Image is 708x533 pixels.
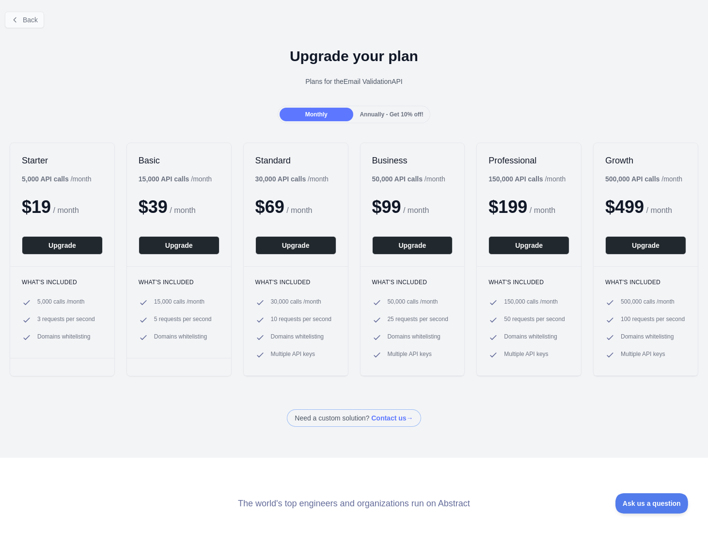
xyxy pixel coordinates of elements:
[372,175,423,183] b: 50,000 API calls
[372,155,453,166] h2: Business
[605,174,682,184] div: / month
[372,197,401,217] span: $ 99
[372,174,445,184] div: / month
[255,174,329,184] div: / month
[488,197,527,217] span: $ 199
[605,155,686,166] h2: Growth
[605,197,644,217] span: $ 499
[488,155,569,166] h2: Professional
[615,493,689,514] iframe: Toggle Customer Support
[605,175,660,183] b: 500,000 API calls
[255,155,336,166] h2: Standard
[488,174,566,184] div: / month
[255,175,306,183] b: 30,000 API calls
[255,197,284,217] span: $ 69
[488,175,543,183] b: 150,000 API calls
